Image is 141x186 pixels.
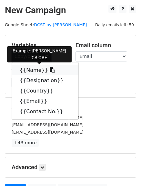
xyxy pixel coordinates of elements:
[12,42,66,49] h5: Variables
[76,42,130,49] h5: Email column
[12,75,78,86] a: {{Designation}}
[12,122,84,127] small: [EMAIL_ADDRESS][DOMAIN_NAME]
[5,5,136,16] h2: New Campaign
[93,21,136,28] span: Daily emails left: 50
[12,139,39,147] a: +43 more
[34,22,87,27] a: DCST by [PERSON_NAME]
[12,106,78,117] a: {{Contact No.}}
[93,22,136,27] a: Daily emails left: 50
[109,155,141,186] iframe: Chat Widget
[12,164,129,171] h5: Advanced
[12,86,78,96] a: {{Country}}
[7,46,72,62] div: Example: [PERSON_NAME] CB OBE
[12,96,78,106] a: {{Email}}
[12,115,84,120] small: [EMAIL_ADDRESS][DOMAIN_NAME]
[12,65,78,75] a: {{Name}}
[12,130,84,135] small: [EMAIL_ADDRESS][DOMAIN_NAME]
[5,22,87,27] small: Google Sheet:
